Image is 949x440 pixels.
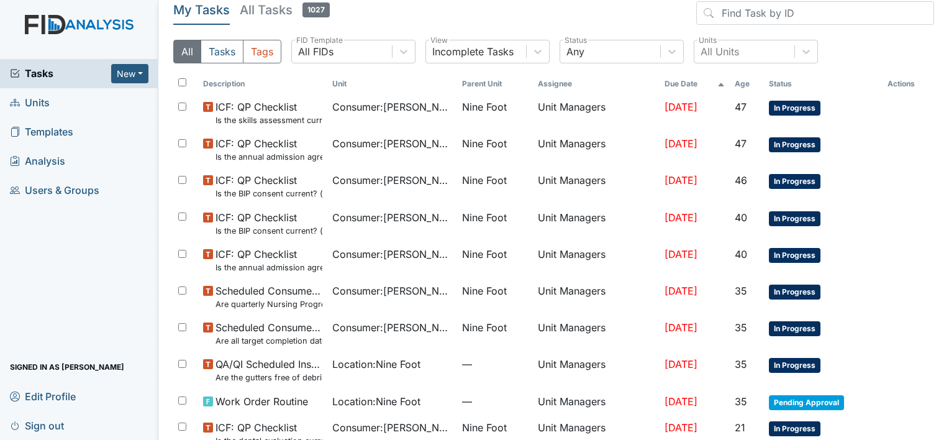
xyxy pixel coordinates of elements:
[665,321,697,334] span: [DATE]
[462,420,507,435] span: Nine Foot
[432,44,514,59] div: Incomplete Tasks
[462,210,507,225] span: Nine Foot
[332,357,420,372] span: Location : Nine Foot
[665,137,697,150] span: [DATE]
[216,136,322,163] span: ICF: QP Checklist Is the annual admission agreement current? (document the date in the comment se...
[533,352,660,388] td: Unit Managers
[10,357,124,377] span: Signed in as [PERSON_NAME]
[462,99,507,114] span: Nine Foot
[462,394,528,409] span: —
[566,44,584,59] div: Any
[302,2,330,17] span: 1027
[533,315,660,352] td: Unit Managers
[735,395,747,408] span: 35
[216,372,322,383] small: Are the gutters free of debris?
[216,114,322,126] small: Is the skills assessment current? (document the date in the comment section)
[665,211,697,224] span: [DATE]
[735,358,747,370] span: 35
[216,320,322,347] span: Scheduled Consumer Chart Review Are all target completion dates current (not expired)?
[462,283,507,298] span: Nine Foot
[216,298,322,310] small: Are quarterly Nursing Progress Notes/Visual Assessments completed by the end of the month followi...
[10,66,111,81] span: Tasks
[216,99,322,126] span: ICF: QP Checklist Is the skills assessment current? (document the date in the comment section)
[298,44,334,59] div: All FIDs
[173,40,281,63] div: Type filter
[769,395,844,410] span: Pending Approval
[769,137,820,152] span: In Progress
[533,94,660,131] td: Unit Managers
[660,73,730,94] th: Toggle SortBy
[533,131,660,168] td: Unit Managers
[665,248,697,260] span: [DATE]
[730,73,765,94] th: Toggle SortBy
[332,283,452,298] span: Consumer : [PERSON_NAME]
[462,357,528,372] span: —
[769,358,820,373] span: In Progress
[462,136,507,151] span: Nine Foot
[665,285,697,297] span: [DATE]
[216,151,322,163] small: Is the annual admission agreement current? (document the date in the comment section)
[243,40,281,63] button: Tags
[769,174,820,189] span: In Progress
[216,394,308,409] span: Work Order Routine
[10,416,64,435] span: Sign out
[173,40,201,63] button: All
[701,44,739,59] div: All Units
[769,248,820,263] span: In Progress
[173,1,230,19] h5: My Tasks
[198,73,327,94] th: Toggle SortBy
[533,278,660,315] td: Unit Managers
[735,421,745,434] span: 21
[216,247,322,273] span: ICF: QP Checklist Is the annual admission agreement current? (document the date in the comment se...
[533,389,660,415] td: Unit Managers
[735,285,747,297] span: 35
[201,40,243,63] button: Tasks
[533,73,660,94] th: Assignee
[332,394,420,409] span: Location : Nine Foot
[216,188,322,199] small: Is the BIP consent current? (document the date, BIP number in the comment section)
[332,247,452,262] span: Consumer : [PERSON_NAME]
[462,247,507,262] span: Nine Foot
[462,320,507,335] span: Nine Foot
[240,1,330,19] h5: All Tasks
[216,283,322,310] span: Scheduled Consumer Chart Review Are quarterly Nursing Progress Notes/Visual Assessments completed...
[327,73,456,94] th: Toggle SortBy
[735,137,747,150] span: 47
[665,174,697,186] span: [DATE]
[769,101,820,116] span: In Progress
[216,335,322,347] small: Are all target completion dates current (not expired)?
[665,358,697,370] span: [DATE]
[665,421,697,434] span: [DATE]
[696,1,934,25] input: Find Task by ID
[332,173,452,188] span: Consumer : [PERSON_NAME]
[735,101,747,113] span: 47
[10,122,73,142] span: Templates
[665,395,697,408] span: [DATE]
[332,320,452,335] span: Consumer : [PERSON_NAME]
[10,387,76,406] span: Edit Profile
[764,73,882,94] th: Toggle SortBy
[457,73,533,94] th: Toggle SortBy
[735,211,747,224] span: 40
[883,73,934,94] th: Actions
[332,420,452,435] span: Consumer : [PERSON_NAME]
[332,210,452,225] span: Consumer : [PERSON_NAME]
[735,174,747,186] span: 46
[10,152,65,171] span: Analysis
[10,93,50,112] span: Units
[533,205,660,242] td: Unit Managers
[665,101,697,113] span: [DATE]
[769,421,820,436] span: In Progress
[216,173,322,199] span: ICF: QP Checklist Is the BIP consent current? (document the date, BIP number in the comment section)
[332,99,452,114] span: Consumer : [PERSON_NAME]
[111,64,148,83] button: New
[216,262,322,273] small: Is the annual admission agreement current? (document the date in the comment section)
[769,211,820,226] span: In Progress
[533,168,660,204] td: Unit Managers
[533,242,660,278] td: Unit Managers
[769,285,820,300] span: In Progress
[178,78,186,86] input: Toggle All Rows Selected
[769,321,820,336] span: In Progress
[462,173,507,188] span: Nine Foot
[10,181,99,200] span: Users & Groups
